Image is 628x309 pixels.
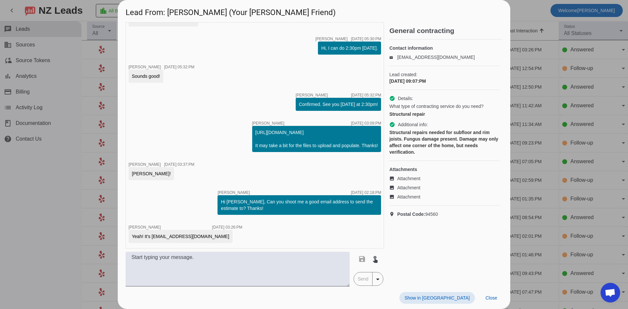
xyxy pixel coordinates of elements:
[389,194,500,200] a: Attachment
[397,55,475,60] a: [EMAIL_ADDRESS][DOMAIN_NAME]
[389,184,500,191] a: Attachment
[485,295,497,300] span: Close
[397,211,438,217] span: 94560
[397,212,425,217] strong: Postal Code:
[351,191,381,195] div: [DATE] 02:18:PM
[389,71,500,78] span: Lead created:
[351,37,381,41] div: [DATE] 05:30:PM
[252,121,285,125] span: [PERSON_NAME]
[389,95,395,101] mat-icon: check_circle
[389,111,500,117] div: Structural repair
[132,170,171,177] div: [PERSON_NAME]!
[389,194,397,199] mat-icon: image
[221,198,378,212] div: Hi [PERSON_NAME], Can you shoot me a good email address to send the estimate to? Thanks!
[389,129,500,155] div: Structural repairs needed for subfloor and rim joists. Fungus damage present. Damage may only aff...
[389,212,397,217] mat-icon: location_on
[389,185,397,190] mat-icon: image
[129,225,161,230] span: [PERSON_NAME]
[397,194,420,200] span: Attachment
[315,37,348,41] span: [PERSON_NAME]
[389,175,500,182] a: Attachment
[296,93,328,97] span: [PERSON_NAME]
[351,121,381,125] div: [DATE] 03:09:PM
[601,283,620,302] div: Open chat
[397,175,420,182] span: Attachment
[398,121,428,128] span: Additional info:
[132,233,229,240] div: Yeah! It's [EMAIL_ADDRESS][DOMAIN_NAME]
[398,95,413,102] span: Details:
[371,255,379,263] mat-icon: touch_app
[389,27,502,34] h2: General contracting
[389,176,397,181] mat-icon: image
[321,45,378,51] div: Hi, I can do 2:30pm [DATE].
[351,93,381,97] div: [DATE] 05:32:PM
[389,56,397,59] mat-icon: email
[255,129,378,149] div: [URL][DOMAIN_NAME] It may take a bit for the files to upload and populate. Thanks!
[405,295,470,300] span: Show in [GEOGRAPHIC_DATA]
[164,65,194,69] div: [DATE] 05:32:PM
[480,292,502,304] button: Close
[132,73,160,79] div: Sounds good!
[389,78,500,84] div: [DATE] 09:07:PM
[389,45,500,51] h4: Contact information
[129,65,161,69] span: [PERSON_NAME]
[374,275,382,283] mat-icon: arrow_drop_down
[212,225,242,229] div: [DATE] 03:26:PM
[299,101,378,108] div: Confirmed. See you [DATE] at 2:30pm!
[218,191,250,195] span: [PERSON_NAME]
[129,162,161,167] span: [PERSON_NAME]
[397,184,420,191] span: Attachment
[399,292,475,304] button: Show in [GEOGRAPHIC_DATA]
[389,103,483,110] span: What type of contracting service do you need?
[389,122,395,128] mat-icon: check_circle
[164,163,194,166] div: [DATE] 03:37:PM
[389,166,500,173] h4: Attachments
